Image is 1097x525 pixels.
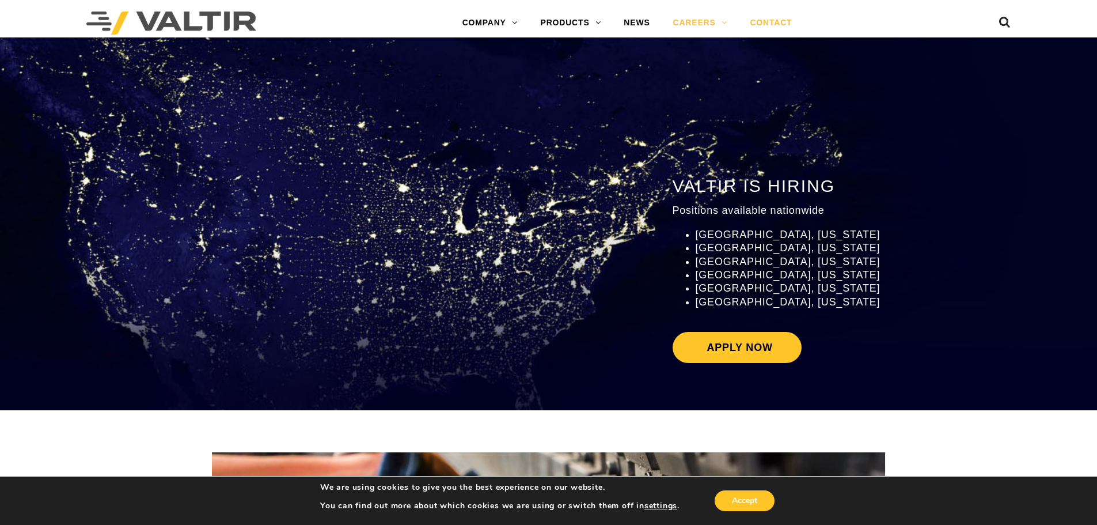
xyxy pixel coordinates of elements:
[673,205,825,216] span: Positions available nationwide
[696,229,880,240] span: [GEOGRAPHIC_DATA], [US_STATE]
[529,12,613,35] a: PRODUCTS
[320,482,680,493] p: We are using cookies to give you the best experience on our website.
[696,242,880,254] span: [GEOGRAPHIC_DATA], [US_STATE]
[451,12,529,35] a: COMPANY
[320,501,680,511] p: You can find out more about which cookies we are using or switch them off in .
[673,176,836,195] span: VALTIR IS HIRING
[644,501,677,511] button: settings
[696,296,880,308] span: [GEOGRAPHIC_DATA], [US_STATE]
[696,256,880,267] span: [GEOGRAPHIC_DATA], [US_STATE]
[738,12,803,35] a: CONTACT
[696,282,880,294] span: [GEOGRAPHIC_DATA], [US_STATE]
[696,269,880,281] span: [GEOGRAPHIC_DATA], [US_STATE]
[715,490,775,511] button: Accept
[673,332,802,363] a: Apply Now
[86,12,256,35] img: Valtir
[612,12,661,35] a: NEWS
[662,12,739,35] a: CAREERS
